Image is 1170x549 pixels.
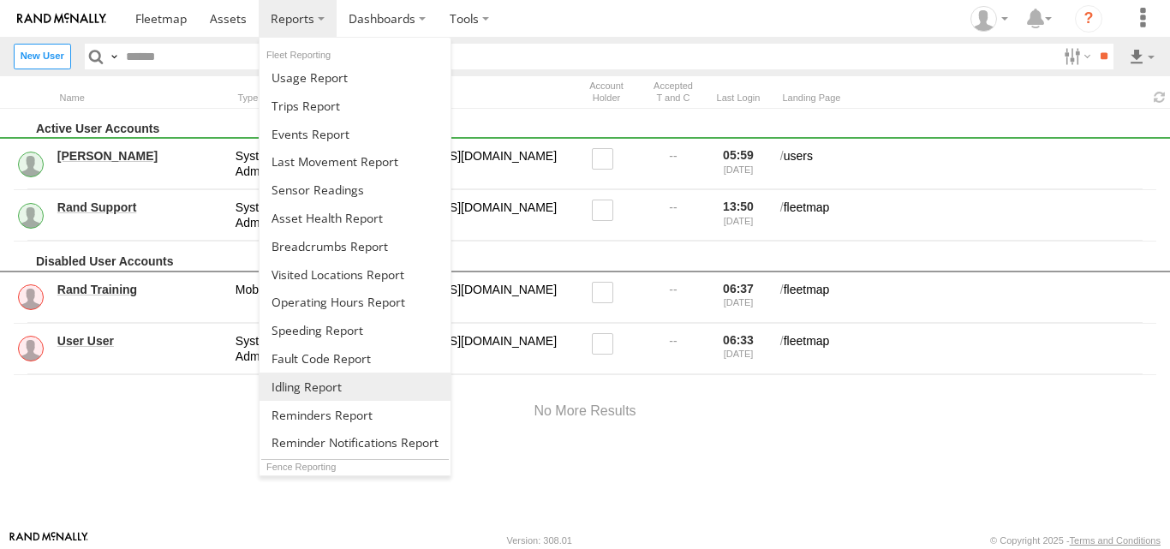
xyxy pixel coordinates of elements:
[351,331,565,367] div: fortraining@train.com
[778,331,1156,367] div: fleetmap
[592,148,622,170] label: Read only
[260,92,451,120] a: Trips Report
[592,333,622,355] label: Read only
[572,78,641,106] div: Account Holder
[778,146,1156,182] div: users
[706,90,771,106] div: Last Login
[57,200,224,215] a: Rand Support
[57,333,224,349] a: User User
[1075,5,1102,33] i: ?
[1057,44,1094,69] label: Search Filter Options
[1070,535,1161,546] a: Terms and Conditions
[706,197,771,234] div: 13:50 [DATE]
[706,279,771,316] div: 06:37 [DATE]
[260,260,451,289] a: Visited Locations Report
[260,401,451,429] a: Reminders Report
[260,316,451,344] a: Fleet Speed Report
[14,44,71,69] label: Create New User
[592,282,622,303] label: Read only
[233,90,344,106] div: Type
[260,63,451,92] a: Usage Report
[233,146,344,182] div: System Administrator
[1149,89,1170,105] span: Refresh
[778,279,1156,316] div: fleetmap
[351,146,565,182] div: service@odysseygroupllc.com
[260,475,451,504] a: Time in Fences Report
[964,6,1014,32] div: Ed Pruneda
[592,200,622,221] label: Read only
[107,44,121,69] label: Search Query
[706,146,771,182] div: 05:59 [DATE]
[778,90,1143,106] div: Landing Page
[1127,44,1156,69] label: Export results as...
[17,13,106,25] img: rand-logo.svg
[507,535,572,546] div: Version: 308.01
[57,282,224,297] a: Rand Training
[55,90,226,106] div: Name
[233,197,344,234] div: System Administrator
[260,176,451,204] a: Sensor Readings
[351,197,565,234] div: odyssey@rand.com
[260,429,451,457] a: Service Reminder Notifications Report
[990,535,1161,546] div: © Copyright 2025 -
[260,204,451,232] a: Asset Health Report
[233,279,344,316] div: Mobile App User
[706,331,771,367] div: 06:33 [DATE]
[260,147,451,176] a: Last Movement Report
[260,232,451,260] a: Breadcrumbs Report
[351,90,565,106] div: Email
[351,279,565,316] div: randtraining@rand.com
[648,78,699,106] div: Has user accepted Terms and Conditions
[778,197,1156,234] div: fleetmap
[260,344,451,373] a: Fault Code Report
[9,532,88,549] a: Visit our Website
[260,120,451,148] a: Full Events Report
[57,148,224,164] a: [PERSON_NAME]
[260,373,451,401] a: Idling Report
[233,331,344,367] div: System Administrator
[260,288,451,316] a: Asset Operating Hours Report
